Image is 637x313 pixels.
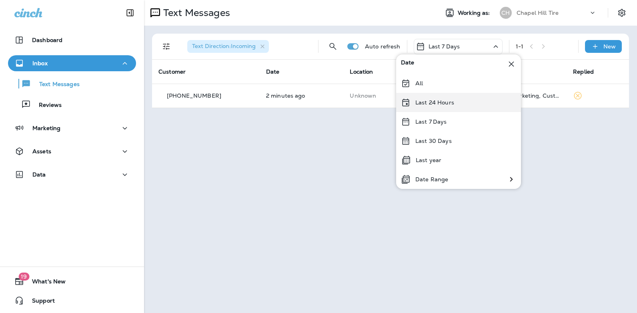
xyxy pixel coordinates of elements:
[31,102,62,109] p: Reviews
[573,68,594,75] span: Replied
[8,273,136,289] button: 19What's New
[603,43,616,50] p: New
[401,59,415,69] span: Date
[458,10,492,16] span: Working as:
[192,42,256,50] span: Text Direction : Incoming
[167,92,221,99] p: [PHONE_NUMBER]
[32,37,62,43] p: Dashboard
[18,273,29,281] span: 19
[266,68,280,75] span: Date
[160,7,230,19] p: Text Messages
[429,43,460,50] p: Last 7 Days
[32,148,51,154] p: Assets
[415,118,447,125] p: Last 7 Days
[416,157,441,163] p: Last year
[32,171,46,178] p: Data
[415,138,452,144] p: Last 30 Days
[158,68,186,75] span: Customer
[415,99,454,106] p: Last 24 Hours
[24,297,55,307] span: Support
[119,5,141,21] button: Collapse Sidebar
[415,80,423,86] p: All
[517,10,559,16] p: Chapel Hill Tire
[158,38,174,54] button: Filters
[8,167,136,183] button: Data
[187,40,269,53] div: Text Direction:Incoming
[32,60,48,66] p: Inbox
[415,176,448,183] p: Date Range
[8,75,136,92] button: Text Messages
[8,96,136,113] button: Reviews
[8,120,136,136] button: Marketing
[500,7,512,19] div: CH
[8,32,136,48] button: Dashboard
[350,92,408,99] p: This customer does not have a last location and the phone number they messaged is not assigned to...
[266,92,337,99] p: Sep 22, 2025 02:55 PM
[8,143,136,159] button: Assets
[8,55,136,71] button: Inbox
[365,43,401,50] p: Auto refresh
[516,43,523,50] div: 1 - 1
[8,293,136,309] button: Support
[325,38,341,54] button: Search Messages
[31,81,80,88] p: Text Messages
[350,68,373,75] span: Location
[615,6,629,20] button: Settings
[24,278,66,288] span: What's New
[32,125,60,131] p: Marketing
